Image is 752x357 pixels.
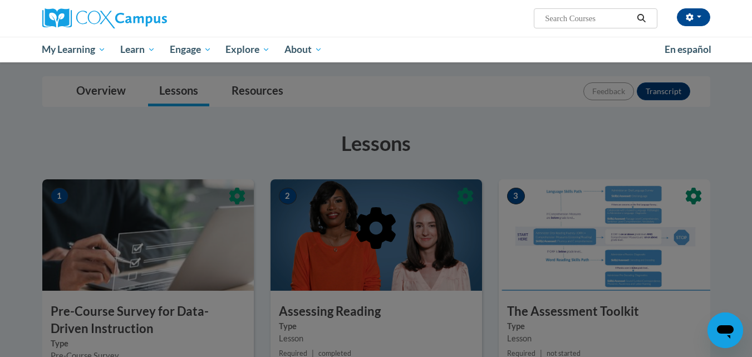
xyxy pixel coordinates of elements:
[42,8,254,28] a: Cox Campus
[277,37,330,62] a: About
[284,43,322,56] span: About
[544,12,633,25] input: Search Courses
[225,43,270,56] span: Explore
[665,43,711,55] span: En español
[707,312,743,348] iframe: Button to launch messaging window
[42,8,167,28] img: Cox Campus
[657,38,719,61] a: En español
[170,43,212,56] span: Engage
[163,37,219,62] a: Engage
[120,43,155,56] span: Learn
[26,37,727,62] div: Main menu
[633,12,650,25] button: Search
[35,37,114,62] a: My Learning
[42,43,106,56] span: My Learning
[113,37,163,62] a: Learn
[218,37,277,62] a: Explore
[677,8,710,26] button: Account Settings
